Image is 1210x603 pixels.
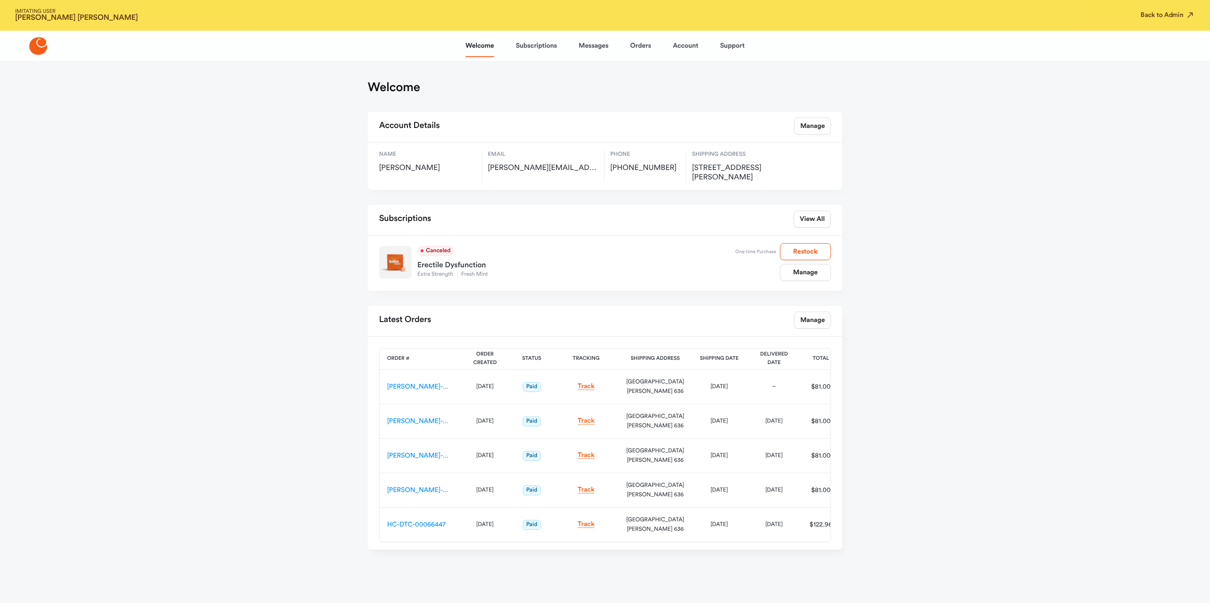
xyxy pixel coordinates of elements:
[794,211,831,228] a: View All
[387,487,485,493] a: [PERSON_NAME]-CX-00084659
[692,348,747,370] th: Shipping Date
[510,348,553,370] th: Status
[387,521,446,528] a: HC-DTC-00066447
[754,451,794,460] div: [DATE]
[387,383,483,390] a: [PERSON_NAME]-CX-00158065
[700,520,739,529] div: [DATE]
[379,150,476,159] span: Name
[553,348,619,370] th: Tracking
[692,150,794,159] span: Shipping Address
[417,256,735,279] a: Erectile DysfunctionExtra StrengthFresh Mint
[466,34,494,57] a: Welcome
[578,417,595,425] a: Track
[460,348,510,370] th: Order Created
[805,520,837,529] div: $122.96
[523,485,541,495] span: Paid
[467,416,502,426] div: [DATE]
[630,34,651,57] a: Orders
[579,34,608,57] a: Messages
[368,80,420,95] h1: Welcome
[387,418,480,425] a: [PERSON_NAME]-CX-00117614
[610,150,680,159] span: Phone
[516,34,557,57] a: Subscriptions
[15,14,138,22] strong: [PERSON_NAME] [PERSON_NAME]
[794,118,831,135] a: Manage
[619,348,692,370] th: Shipping Address
[488,150,598,159] span: Email
[523,451,541,461] span: Paid
[457,272,492,277] span: Fresh Mint
[626,446,684,465] div: [GEOGRAPHIC_DATA][PERSON_NAME] 636
[523,520,541,530] span: Paid
[700,416,739,426] div: [DATE]
[700,382,739,391] div: [DATE]
[747,348,802,370] th: Delivered Date
[700,451,739,460] div: [DATE]
[523,382,541,392] span: Paid
[754,416,794,426] div: [DATE]
[379,211,431,228] h2: Subscriptions
[802,348,840,370] th: Total
[794,312,831,329] a: Manage
[1141,10,1195,20] button: Back to Admin
[805,382,837,391] div: $81.00
[467,485,502,495] div: [DATE]
[754,382,794,391] div: –
[700,485,739,495] div: [DATE]
[417,256,735,271] div: Erectile Dysfunction
[780,243,831,260] button: Restock
[626,412,684,431] div: [GEOGRAPHIC_DATA][PERSON_NAME] 636
[735,247,776,256] div: One-time Purchase
[523,416,541,426] span: Paid
[610,163,680,173] span: [PHONE_NUMBER]
[578,521,595,528] a: Track
[488,163,598,173] span: eric.jenkins007@gmail.com
[578,486,595,493] a: Track
[578,383,595,390] a: Track
[15,9,138,14] span: IMITATING USER
[805,451,837,460] div: $81.00
[467,382,502,391] div: [DATE]
[578,452,595,459] a: Track
[467,451,502,460] div: [DATE]
[379,312,431,329] h2: Latest Orders
[379,118,440,135] h2: Account Details
[379,163,476,173] span: [PERSON_NAME]
[805,485,837,495] div: $81.00
[379,246,412,279] img: Extra Strength
[380,348,460,370] th: Order #
[387,452,483,459] a: [PERSON_NAME]-CX-00105570
[417,272,457,277] span: Extra Strength
[417,246,454,256] span: Canceled
[720,34,744,57] a: Support
[754,485,794,495] div: [DATE]
[754,520,794,529] div: [DATE]
[780,264,831,281] a: Manage
[673,34,698,57] a: Account
[467,520,502,529] div: [DATE]
[805,416,837,426] div: $81.00
[626,515,684,534] div: [GEOGRAPHIC_DATA][PERSON_NAME] 636
[626,481,684,500] div: [GEOGRAPHIC_DATA][PERSON_NAME] 636
[692,163,794,182] span: 980 Walther Blvd, 636, Lawrenceville, US, 30043
[626,377,684,396] div: [GEOGRAPHIC_DATA][PERSON_NAME] 636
